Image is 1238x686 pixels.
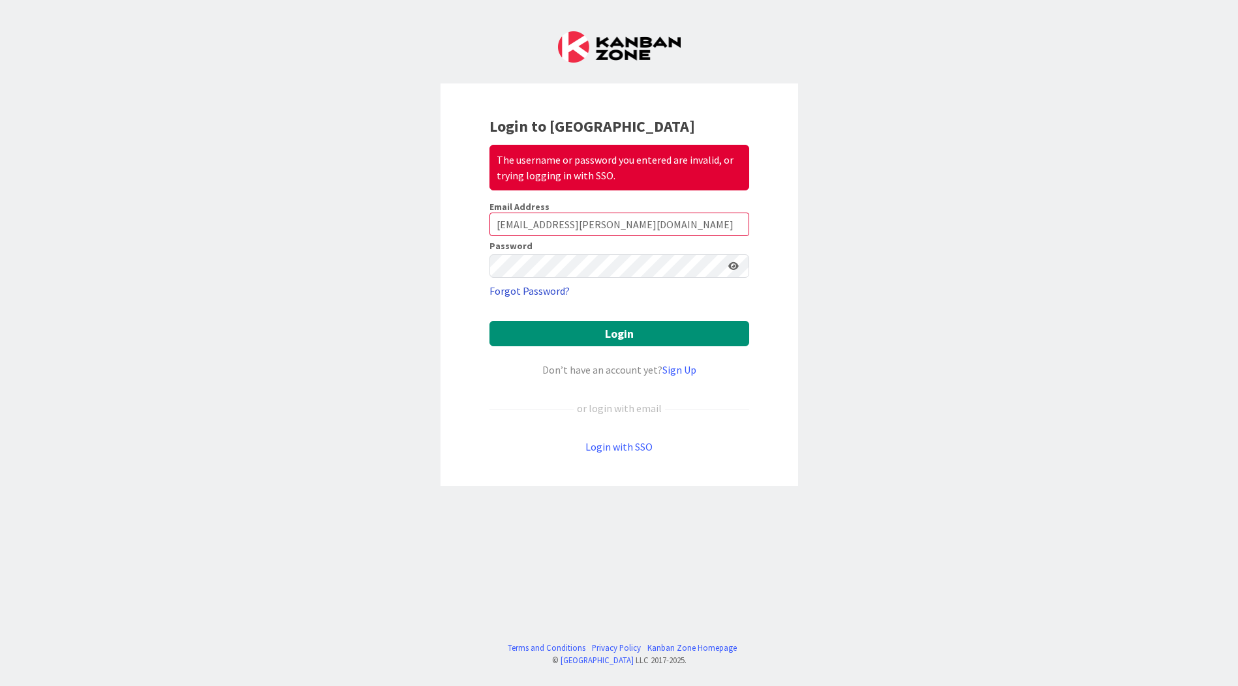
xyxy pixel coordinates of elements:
img: Kanban Zone [558,31,681,63]
a: Terms and Conditions [508,642,585,654]
label: Password [489,241,533,250]
div: The username or password you entered are invalid, or trying logging in with SSO. [489,145,749,190]
div: © LLC 2017- 2025 . [501,654,737,666]
b: Login to [GEOGRAPHIC_DATA] [489,116,695,136]
a: Forgot Password? [489,283,570,299]
a: Login with SSO [585,440,653,453]
div: or login with email [574,400,665,416]
a: Privacy Policy [592,642,641,654]
a: Kanban Zone Homepage [647,642,737,654]
label: Email Address [489,201,549,213]
a: Sign Up [662,363,696,376]
a: [GEOGRAPHIC_DATA] [561,655,634,665]
div: Don’t have an account yet? [489,362,749,378]
button: Login [489,321,749,346]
